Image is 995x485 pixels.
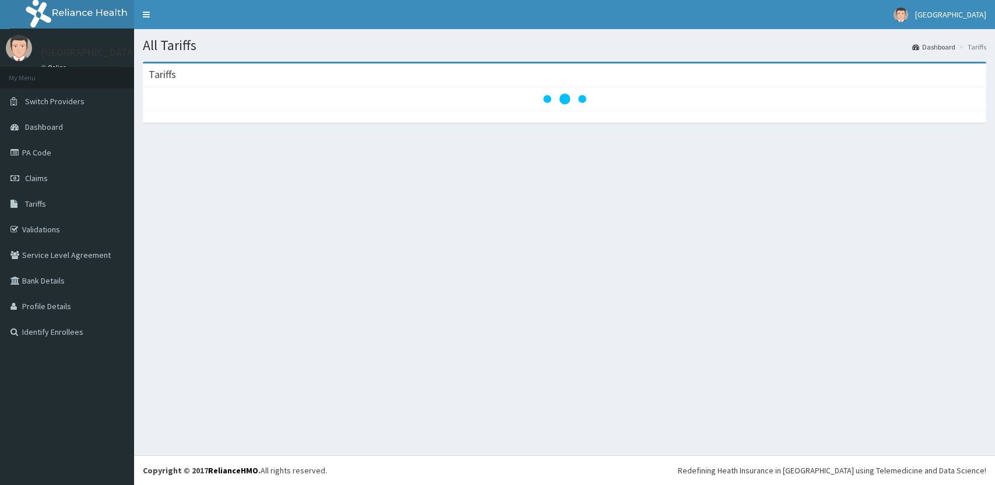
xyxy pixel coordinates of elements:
[915,9,986,20] span: [GEOGRAPHIC_DATA]
[134,455,995,485] footer: All rights reserved.
[957,42,986,52] li: Tariffs
[25,173,48,183] span: Claims
[25,199,46,209] span: Tariffs
[143,38,986,53] h1: All Tariffs
[678,465,986,476] div: Redefining Heath Insurance in [GEOGRAPHIC_DATA] using Telemedicine and Data Science!
[894,8,908,22] img: User Image
[149,69,176,80] h3: Tariffs
[912,42,955,52] a: Dashboard
[41,63,69,72] a: Online
[542,76,588,122] svg: audio-loading
[25,122,63,132] span: Dashboard
[143,465,261,476] strong: Copyright © 2017 .
[6,35,32,61] img: User Image
[41,47,137,58] p: [GEOGRAPHIC_DATA]
[208,465,258,476] a: RelianceHMO
[25,96,85,107] span: Switch Providers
